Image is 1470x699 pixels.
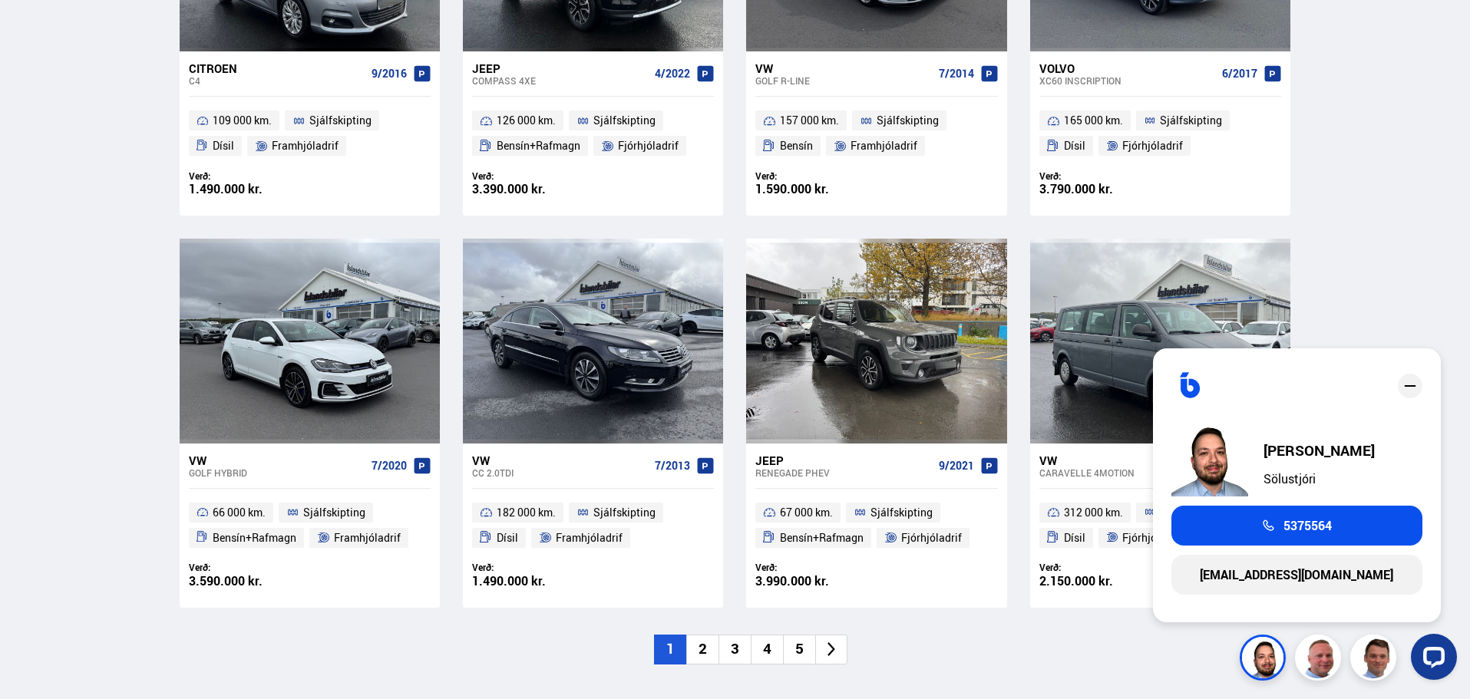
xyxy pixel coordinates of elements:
[1039,562,1161,573] div: Verð:
[497,503,556,522] span: 182 000 km.
[472,183,593,196] div: 3.390.000 kr.
[1399,628,1463,692] iframe: LiveChat chat widget
[189,183,310,196] div: 1.490.000 kr.
[755,170,877,182] div: Verð:
[472,453,649,467] div: VW
[472,575,593,588] div: 1.490.000 kr.
[755,183,877,196] div: 1.590.000 kr.
[180,51,440,216] a: Citroen C4 9/2016 109 000 km. Sjálfskipting Dísil Framhjóladrif Verð: 1.490.000 kr.
[654,635,686,664] li: 1
[1039,75,1216,86] div: XC60 INSCRIPTION
[497,111,556,130] span: 126 000 km.
[1353,637,1399,683] img: FbJEzSuNWCJXmdc-.webp
[372,68,407,80] span: 9/2016
[472,61,649,75] div: Jeep
[189,170,310,182] div: Verð:
[272,137,339,155] span: Framhjóladrif
[655,460,690,472] span: 7/2013
[593,503,656,522] span: Sjálfskipting
[1064,137,1085,155] span: Dísil
[213,137,234,155] span: Dísil
[1398,374,1422,398] div: close
[780,111,839,130] span: 157 000 km.
[1264,443,1375,458] div: [PERSON_NAME]
[189,562,310,573] div: Verð:
[472,467,649,478] div: CC 2.0TDI
[783,635,815,664] li: 5
[463,51,723,216] a: Jeep Compass 4XE 4/2022 126 000 km. Sjálfskipting Bensín+Rafmagn Fjórhjóladrif Verð: 3.390.000 kr.
[189,75,365,86] div: C4
[851,137,917,155] span: Framhjóladrif
[1039,453,1216,467] div: VW
[1064,111,1123,130] span: 165 000 km.
[180,443,440,608] a: VW Golf HYBRID 7/2020 66 000 km. Sjálfskipting Bensín+Rafmagn Framhjóladrif Verð: 3.590.000 kr.
[1039,575,1161,588] div: 2.150.000 kr.
[1039,170,1161,182] div: Verð:
[1242,637,1288,683] img: nhp88E3Fdnt1Opn2.png
[556,529,623,547] span: Framhjóladrif
[939,460,974,472] span: 9/2021
[901,529,962,547] span: Fjórhjóladrif
[1122,529,1183,547] span: Fjórhjóladrif
[1297,637,1343,683] img: siFngHWaQ9KaOqBr.png
[1064,503,1123,522] span: 312 000 km.
[755,75,932,86] div: Golf R-LINE
[1030,443,1290,608] a: VW Caravelle 4MOTION 5/2013 312 000 km. Beinskipting Dísil Fjórhjóladrif Verð: 2.150.000 kr.
[213,503,266,522] span: 66 000 km.
[372,460,407,472] span: 7/2020
[746,443,1006,608] a: Jeep Renegade PHEV 9/2021 67 000 km. Sjálfskipting Bensín+Rafmagn Fjórhjóladrif Verð: 3.990.000 kr.
[755,575,877,588] div: 3.990.000 kr.
[755,61,932,75] div: VW
[472,170,593,182] div: Verð:
[780,137,813,155] span: Bensín
[472,562,593,573] div: Verð:
[1264,472,1375,486] div: Sölustjóri
[870,503,933,522] span: Sjálfskipting
[780,529,864,547] span: Bensín+Rafmagn
[939,68,974,80] span: 7/2014
[497,137,580,155] span: Bensín+Rafmagn
[1222,68,1257,80] span: 6/2017
[1171,420,1248,496] img: nhp88E3Fdnt1Opn2.png
[213,111,272,130] span: 109 000 km.
[303,503,365,522] span: Sjálfskipting
[618,137,679,155] span: Fjórhjóladrif
[189,467,365,478] div: Golf HYBRID
[1171,506,1422,546] a: 5375564
[309,111,372,130] span: Sjálfskipting
[877,111,939,130] span: Sjálfskipting
[755,467,932,478] div: Renegade PHEV
[213,529,296,547] span: Bensín+Rafmagn
[751,635,783,664] li: 4
[497,529,518,547] span: Dísil
[1039,467,1216,478] div: Caravelle 4MOTION
[189,453,365,467] div: VW
[746,51,1006,216] a: VW Golf R-LINE 7/2014 157 000 km. Sjálfskipting Bensín Framhjóladrif Verð: 1.590.000 kr.
[655,68,690,80] span: 4/2022
[1122,137,1183,155] span: Fjórhjóladrif
[334,529,401,547] span: Framhjóladrif
[189,61,365,75] div: Citroen
[718,635,751,664] li: 3
[780,503,833,522] span: 67 000 km.
[1039,183,1161,196] div: 3.790.000 kr.
[1064,529,1085,547] span: Dísil
[1160,111,1222,130] span: Sjálfskipting
[755,562,877,573] div: Verð:
[463,443,723,608] a: VW CC 2.0TDI 7/2013 182 000 km. Sjálfskipting Dísil Framhjóladrif Verð: 1.490.000 kr.
[1039,61,1216,75] div: Volvo
[1283,519,1332,532] span: 5375564
[593,111,656,130] span: Sjálfskipting
[472,75,649,86] div: Compass 4XE
[1171,555,1422,595] a: [EMAIL_ADDRESS][DOMAIN_NAME]
[686,635,718,664] li: 2
[189,575,310,588] div: 3.590.000 kr.
[1030,51,1290,216] a: Volvo XC60 INSCRIPTION 6/2017 165 000 km. Sjálfskipting Dísil Fjórhjóladrif Verð: 3.790.000 kr.
[755,453,932,467] div: Jeep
